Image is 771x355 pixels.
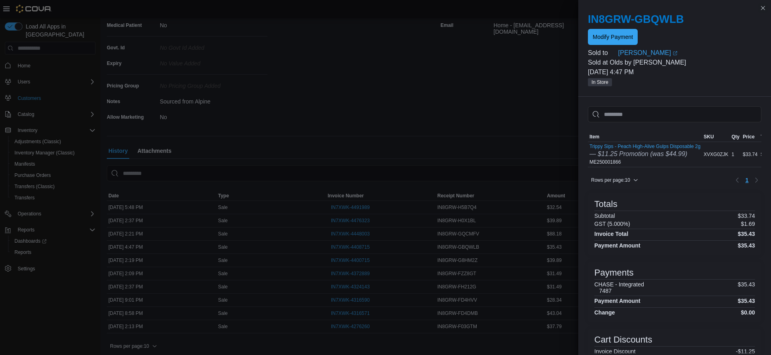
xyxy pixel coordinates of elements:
[745,176,749,184] span: 1
[588,132,702,142] button: Item
[588,106,761,122] input: This is a search bar. As you type, the results lower in the page will automatically filter.
[594,231,628,237] h4: Invoice Total
[589,144,700,149] button: Trippy Sips - Peach High-Alive Gulps Disposable 2g
[588,78,612,86] span: In Store
[594,213,615,219] h6: Subtotal
[599,288,644,294] h6: 7487
[588,58,761,67] p: Sold at Olds by [PERSON_NAME]
[593,33,633,41] span: Modify Payment
[594,242,640,249] h4: Payment Amount
[738,298,755,304] h4: $35.43
[618,48,761,58] a: [PERSON_NAME]External link
[594,348,636,355] h6: Invoice Discount
[732,134,740,140] span: Qty
[589,144,700,165] div: ME250001866
[594,221,630,227] h6: GST (5.000%)
[594,281,644,288] h6: CHASE - Integrated
[594,199,617,209] h3: Totals
[738,231,755,237] h4: $35.43
[732,174,761,187] nav: Pagination for table: MemoryTable from EuiInMemoryTable
[738,242,755,249] h4: $35.43
[592,79,608,86] span: In Store
[730,132,741,142] button: Qty
[673,51,677,56] svg: External link
[589,134,600,140] span: Item
[704,134,714,140] span: SKU
[594,335,652,345] h3: Cart Discounts
[588,175,641,185] button: Rows per page:10
[588,29,638,45] button: Modify Payment
[588,67,761,77] p: [DATE] 4:47 PM
[588,48,616,58] div: Sold to
[730,150,741,159] div: 1
[588,13,761,26] h2: IN8GRW-GBQWLB
[738,281,755,294] p: $35.43
[732,175,742,185] button: Previous page
[594,298,640,304] h4: Payment Amount
[741,221,755,227] p: $1.69
[742,174,752,187] ul: Pagination for table: MemoryTable from EuiInMemoryTable
[589,149,700,159] div: — $11.25 Promotion (was $44.99)
[741,150,759,159] div: $33.74
[591,177,630,183] span: Rows per page : 10
[758,3,768,13] button: Close this dialog
[702,132,730,142] button: SKU
[594,309,615,316] h4: Change
[743,134,755,140] span: Price
[742,174,752,187] button: Page 1 of 1
[741,309,755,316] h4: $0.00
[704,151,728,158] span: XVXG0ZJK
[736,348,755,355] p: -$11.25
[594,268,634,278] h3: Payments
[738,213,755,219] p: $33.74
[741,132,759,142] button: Price
[752,175,761,185] button: Next page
